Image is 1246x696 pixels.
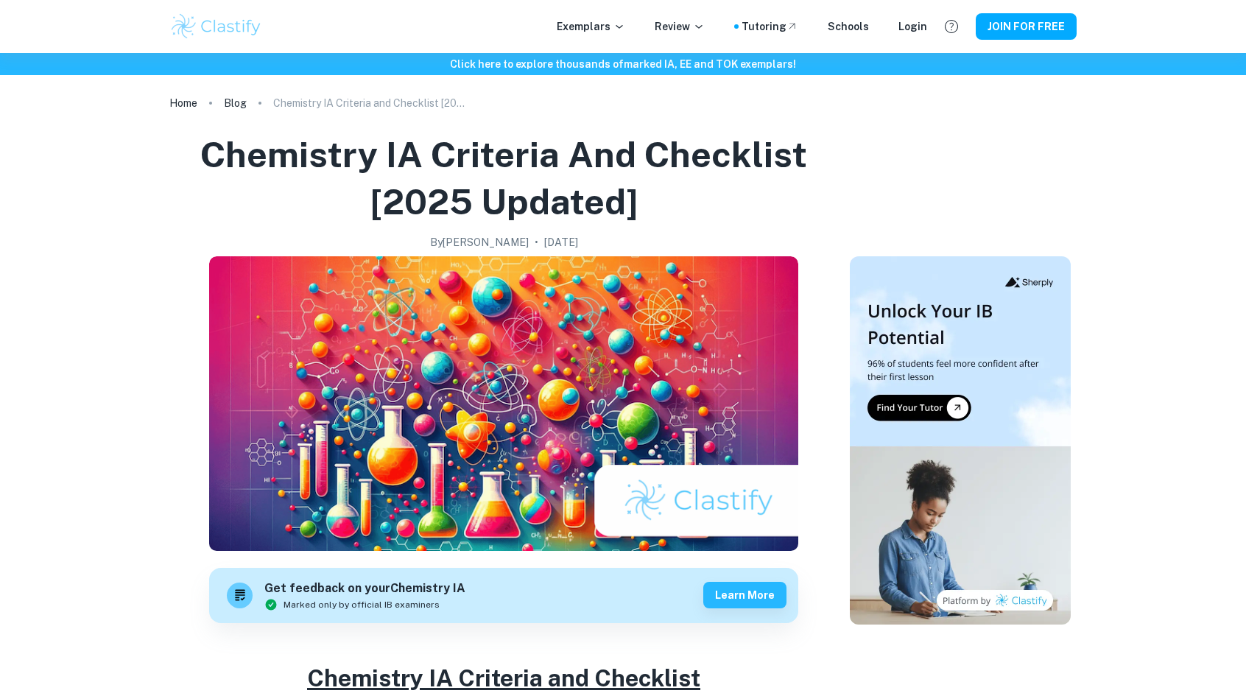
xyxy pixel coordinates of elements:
[209,568,798,623] a: Get feedback on yourChemistry IAMarked only by official IB examinersLearn more
[828,18,869,35] a: Schools
[264,580,465,598] h6: Get feedback on your Chemistry IA
[273,95,465,111] p: Chemistry IA Criteria and Checklist [2025 updated]
[557,18,625,35] p: Exemplars
[544,234,578,250] h2: [DATE]
[703,582,786,608] button: Learn more
[742,18,798,35] a: Tutoring
[535,234,538,250] p: •
[284,598,440,611] span: Marked only by official IB examiners
[430,234,529,250] h2: By [PERSON_NAME]
[898,18,927,35] a: Login
[850,256,1071,625] img: Thumbnail
[939,14,964,39] button: Help and Feedback
[209,256,798,551] img: Chemistry IA Criteria and Checklist [2025 updated] cover image
[175,131,832,225] h1: Chemistry IA Criteria and Checklist [2025 updated]
[224,93,247,113] a: Blog
[3,56,1243,72] h6: Click here to explore thousands of marked IA, EE and TOK exemplars !
[307,664,700,692] u: Chemistry IA Criteria and Checklist
[655,18,705,35] p: Review
[169,93,197,113] a: Home
[976,13,1077,40] button: JOIN FOR FREE
[169,12,263,41] img: Clastify logo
